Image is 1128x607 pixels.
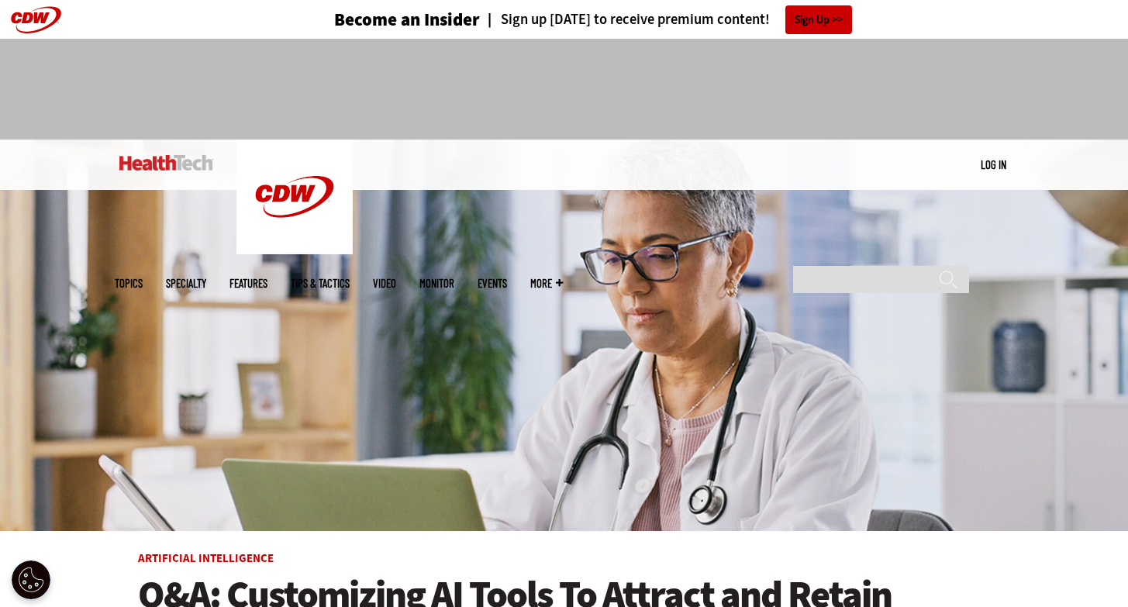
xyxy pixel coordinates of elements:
[138,550,274,566] a: Artificial Intelligence
[478,278,507,289] a: Events
[480,12,770,27] a: Sign up [DATE] to receive premium content!
[419,278,454,289] a: MonITor
[276,11,480,29] a: Become an Insider
[236,140,353,254] img: Home
[119,155,213,171] img: Home
[373,278,396,289] a: Video
[981,157,1006,171] a: Log in
[236,242,353,258] a: CDW
[981,157,1006,173] div: User menu
[12,560,50,599] div: Cookie Settings
[166,278,206,289] span: Specialty
[12,560,50,599] button: Open Preferences
[530,278,563,289] span: More
[785,5,852,34] a: Sign Up
[334,11,480,29] h3: Become an Insider
[229,278,267,289] a: Features
[291,278,350,289] a: Tips & Tactics
[115,278,143,289] span: Topics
